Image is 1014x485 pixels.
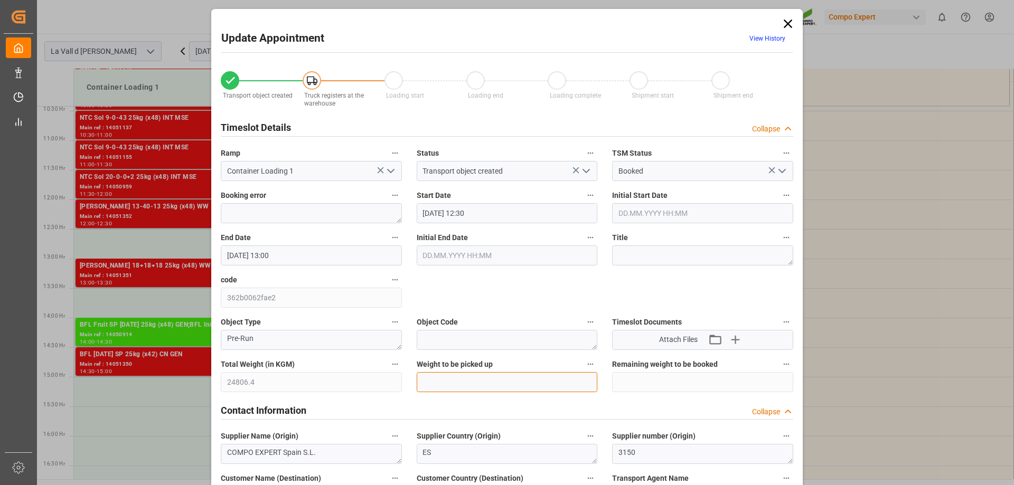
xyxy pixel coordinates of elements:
input: DD.MM.YYYY HH:MM [417,245,598,265]
div: Collapse [752,123,780,135]
span: Customer Country (Destination) [417,473,523,484]
button: open menu [773,163,789,179]
button: open menu [578,163,594,179]
textarea: Pre-Run [221,330,402,350]
span: Shipment start [632,92,674,99]
button: Start Date [584,188,597,202]
input: DD.MM.YYYY HH:MM [612,203,793,223]
input: Type to search/select [221,161,402,181]
button: Object Code [584,315,597,329]
button: Supplier number (Origin) [780,429,793,443]
input: Type to search/select [417,161,598,181]
span: Supplier Name (Origin) [221,431,298,442]
button: Transport Agent Name [780,471,793,485]
span: Truck registers at the warehouse [304,92,364,107]
button: Weight to be picked up [584,357,597,371]
span: Shipment end [713,92,753,99]
textarea: COMPO EXPERT Spain S.L. [221,444,402,464]
button: Ramp [388,146,402,160]
span: Loading end [468,92,503,99]
button: Timeslot Documents [780,315,793,329]
button: Initial End Date [584,231,597,244]
span: TSM Status [612,148,652,159]
button: Booking error [388,188,402,202]
button: End Date [388,231,402,244]
span: Booking error [221,190,266,201]
span: Supplier Country (Origin) [417,431,501,442]
span: Transport Agent Name [612,473,689,484]
span: Remaining weight to be booked [612,359,718,370]
button: Customer Name (Destination) [388,471,402,485]
h2: Timeslot Details [221,120,291,135]
input: DD.MM.YYYY HH:MM [221,245,402,265]
textarea: 3150 [612,444,793,464]
span: Loading complete [550,92,601,99]
span: Object Code [417,317,458,328]
div: Collapse [752,406,780,417]
button: Supplier Name (Origin) [388,429,402,443]
span: Ramp [221,148,240,159]
span: Start Date [417,190,451,201]
button: Initial Start Date [780,188,793,202]
h2: Update Appointment [221,30,324,47]
span: Initial Start Date [612,190,668,201]
button: Object Type [388,315,402,329]
h2: Contact Information [221,403,306,417]
button: open menu [382,163,398,179]
span: code [221,274,237,286]
span: Supplier number (Origin) [612,431,696,442]
button: Customer Country (Destination) [584,471,597,485]
span: Customer Name (Destination) [221,473,321,484]
input: DD.MM.YYYY HH:MM [417,203,598,223]
button: Title [780,231,793,244]
span: Title [612,232,628,243]
span: Weight to be picked up [417,359,493,370]
span: Total Weight (in KGM) [221,359,295,370]
span: Timeslot Documents [612,317,682,328]
button: Supplier Country (Origin) [584,429,597,443]
button: TSM Status [780,146,793,160]
span: Object Type [221,317,261,328]
a: View History [749,35,785,42]
span: Loading start [386,92,424,99]
button: Total Weight (in KGM) [388,357,402,371]
span: Transport object created [223,92,293,99]
span: Attach Files [659,334,698,345]
span: End Date [221,232,251,243]
button: Status [584,146,597,160]
textarea: ES [417,444,598,464]
button: code [388,273,402,287]
button: Remaining weight to be booked [780,357,793,371]
span: Status [417,148,439,159]
span: Initial End Date [417,232,468,243]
